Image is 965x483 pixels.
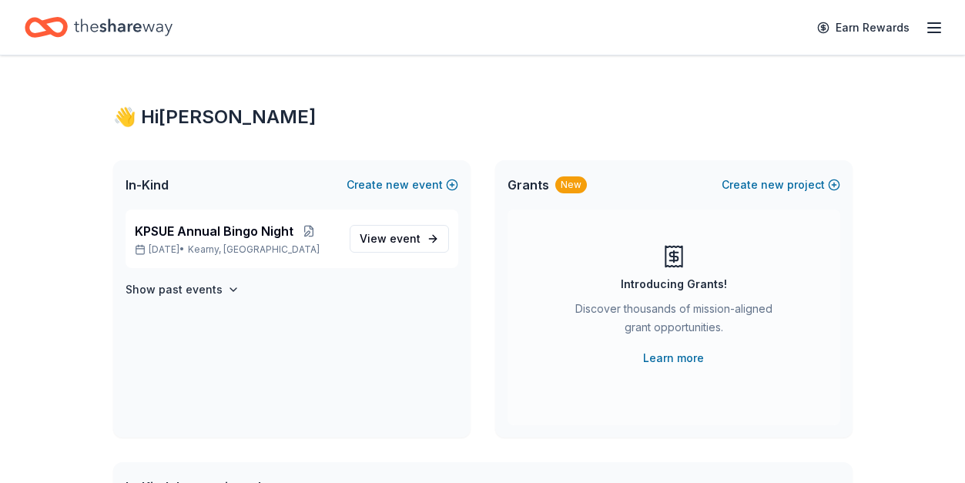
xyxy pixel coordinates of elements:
span: KPSUE Annual Bingo Night [135,222,293,240]
span: Grants [508,176,549,194]
div: Discover thousands of mission-aligned grant opportunities. [569,300,779,343]
div: Introducing Grants! [621,275,727,293]
span: Kearny, [GEOGRAPHIC_DATA] [188,243,320,256]
button: Createnewevent [347,176,458,194]
p: [DATE] • [135,243,337,256]
div: New [555,176,587,193]
span: new [386,176,409,194]
div: 👋 Hi [PERSON_NAME] [113,105,853,129]
a: Earn Rewards [808,14,919,42]
span: new [761,176,784,194]
button: Show past events [126,280,240,299]
button: Createnewproject [722,176,840,194]
a: View event [350,225,449,253]
h4: Show past events [126,280,223,299]
span: event [390,232,421,245]
span: In-Kind [126,176,169,194]
a: Home [25,9,173,45]
a: Learn more [643,349,704,367]
span: View [360,230,421,248]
